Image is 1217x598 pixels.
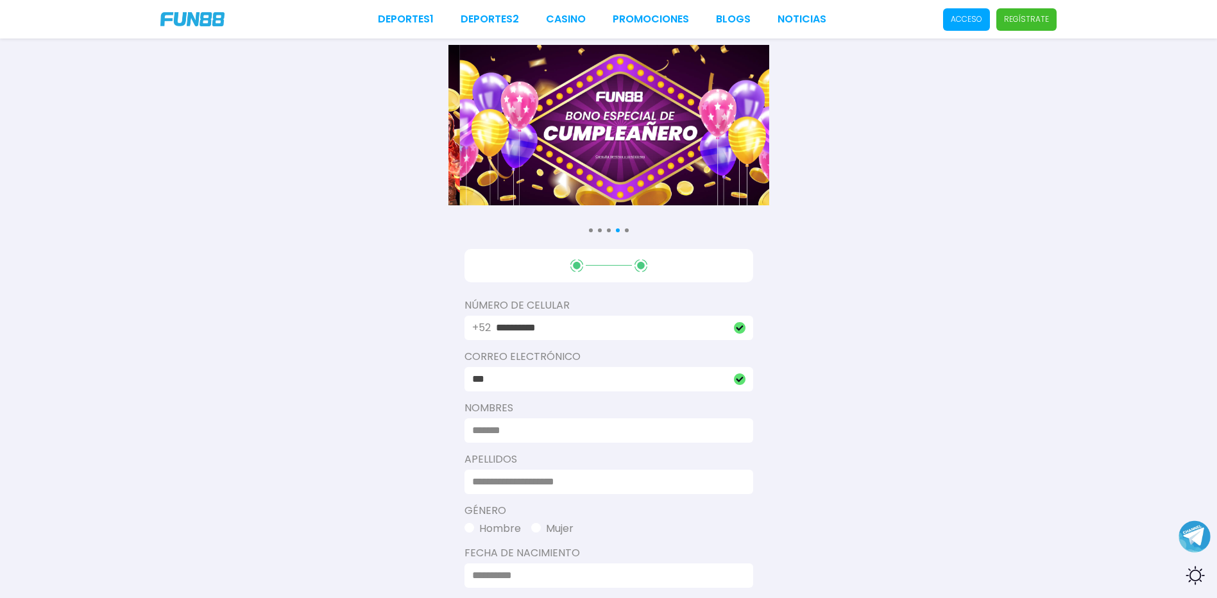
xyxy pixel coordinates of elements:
[778,12,826,27] a: NOTICIAS
[464,349,753,364] label: Correo electrónico
[464,545,753,561] label: Fecha de Nacimiento
[472,320,491,336] p: +52
[378,12,434,27] a: Deportes1
[1004,13,1049,25] p: Regístrate
[461,12,519,27] a: Deportes2
[464,400,753,416] label: Nombres
[464,452,753,467] label: Apellidos
[1179,560,1211,592] div: Switch theme
[160,12,225,26] img: Company Logo
[464,521,521,536] button: Hombre
[613,12,689,27] a: Promociones
[951,13,982,25] p: Acceso
[1179,520,1211,553] button: Join telegram channel
[459,45,780,205] img: Banner
[464,503,753,518] label: Género
[464,298,753,313] label: Número De Celular
[546,12,586,27] a: CASINO
[716,12,751,27] a: BLOGS
[531,521,574,536] button: Mujer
